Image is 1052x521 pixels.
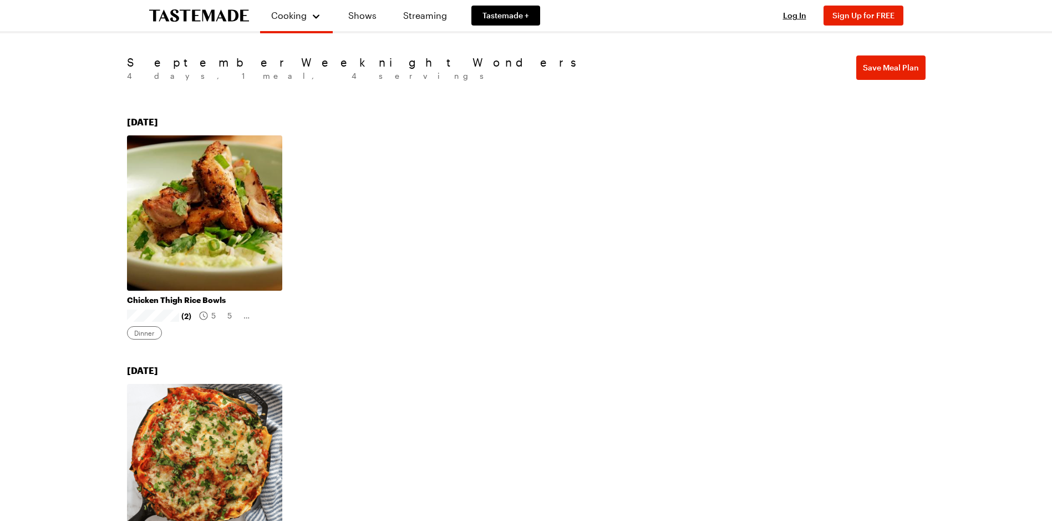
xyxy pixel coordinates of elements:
[856,55,926,80] button: Save Meal Plan
[149,9,249,22] a: To Tastemade Home Page
[127,117,158,127] span: [DATE]
[482,10,529,21] span: Tastemade +
[271,10,307,21] span: Cooking
[824,6,903,26] button: Sign Up for FREE
[127,365,158,376] span: [DATE]
[783,11,806,20] span: Log In
[863,62,919,73] span: Save Meal Plan
[471,6,540,26] a: Tastemade +
[127,55,583,69] h1: September Weeknight Wonders
[271,4,322,27] button: Cooking
[127,295,282,305] a: Chicken Thigh Rice Bowls
[127,71,496,80] span: 4 days , 1 meal , 4 servings
[832,11,895,20] span: Sign Up for FREE
[773,10,817,21] button: Log In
